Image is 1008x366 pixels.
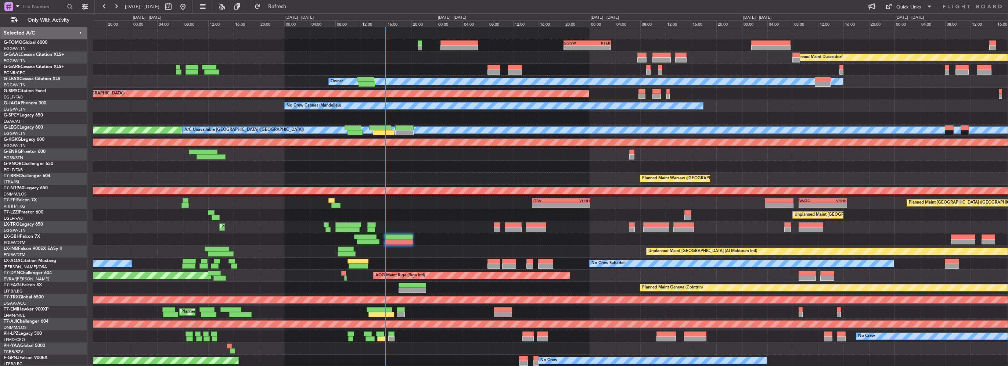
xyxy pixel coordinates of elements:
[81,20,107,27] div: 16:00
[284,20,310,27] div: 00:00
[843,20,869,27] div: 16:00
[666,20,691,27] div: 12:00
[4,247,62,251] a: LX-INBFalcon 900EX EASy II
[4,101,46,105] a: G-JAGAPhenom 300
[691,20,716,27] div: 16:00
[4,222,43,227] a: LX-TROLegacy 650
[4,113,43,118] a: G-SPCYLegacy 650
[4,295,44,299] a: T7-TRXGlobal 6500
[4,295,19,299] span: T7-TRX
[107,20,132,27] div: 20:00
[4,222,19,227] span: LX-TRO
[4,331,18,336] span: 9H-LPZ
[4,137,21,142] span: G-KGKG
[4,155,23,161] a: EGSS/STN
[642,173,731,184] div: Planned Maint Warsaw ([GEOGRAPHIC_DATA])
[743,15,771,21] div: [DATE] - [DATE]
[767,20,793,27] div: 04:00
[4,259,21,263] span: LX-AOA
[4,150,21,154] span: G-ENRG
[4,162,53,166] a: G-VNORChallenger 650
[181,306,243,317] div: Planned Maint [PERSON_NAME]
[4,204,25,209] a: VHHH/HKG
[561,203,590,208] div: -
[4,40,22,45] span: G-FOMO
[4,198,37,202] a: T7-FFIFalcon 7X
[799,198,823,203] div: WATO
[869,20,894,27] div: 20:00
[540,355,557,366] div: No Crew
[858,331,875,342] div: No Crew
[823,203,846,208] div: -
[310,20,335,27] div: 04:00
[4,356,19,360] span: F-GPNJ
[262,4,293,9] span: Refresh
[4,307,48,312] a: T7-EMIHawker 900XP
[4,210,43,215] a: T7-LZZIPraetor 600
[4,191,26,197] a: DNMM/LOS
[22,1,65,12] input: Trip Number
[4,89,46,93] a: G-SIRSCitation Excel
[4,58,26,64] a: EGGW/LTN
[648,246,757,257] div: Unplanned Maint [GEOGRAPHIC_DATA] (Al Maktoum Intl)
[4,337,25,342] a: LFMD/CEQ
[4,210,19,215] span: T7-LZZI
[4,234,40,239] a: LX-GBHFalcon 7X
[4,344,45,348] a: 9H-YAAGlobal 5000
[4,313,25,318] a: LFMN/NCE
[335,20,361,27] div: 08:00
[4,82,26,88] a: EGGW/LTN
[4,113,19,118] span: G-SPCY
[4,283,42,287] a: T7-EAGLFalcon 8X
[896,15,924,21] div: [DATE] - [DATE]
[539,20,564,27] div: 16:00
[4,198,17,202] span: T7-FFI
[4,186,48,190] a: T7-N1960Legacy 650
[488,20,513,27] div: 08:00
[4,356,47,360] a: F-GPNJFalcon 900EX
[4,70,26,76] a: EGNR/CEG
[4,65,21,69] span: G-GARE
[411,20,437,27] div: 20:00
[437,20,462,27] div: 00:00
[222,222,337,233] div: Planned Maint [GEOGRAPHIC_DATA] ([GEOGRAPHIC_DATA])
[642,282,703,293] div: Planned Maint Geneva (Cointrin)
[4,119,24,124] a: LGAV/ATH
[4,344,20,348] span: 9H-YAA
[4,228,26,233] a: EGGW/LTN
[8,14,80,26] button: Only With Activity
[4,259,56,263] a: LX-AOACitation Mustang
[533,203,561,208] div: -
[4,167,23,173] a: EGLF/FAB
[4,150,46,154] a: G-ENRGPraetor 600
[331,76,343,87] div: Owner
[462,20,488,27] div: 04:00
[4,276,49,282] a: EVRA/[PERSON_NAME]
[125,3,159,10] span: [DATE] - [DATE]
[742,20,767,27] div: 00:00
[615,20,640,27] div: 04:00
[4,131,26,136] a: EGGW/LTN
[4,349,23,355] a: FCBB/BZV
[4,301,26,306] a: DGAA/ACC
[4,40,47,45] a: G-FOMOGlobal 6000
[799,203,823,208] div: -
[795,52,843,63] div: Planned Maint Dusseldorf
[818,20,843,27] div: 12:00
[4,137,44,142] a: G-KGKGLegacy 600
[4,247,18,251] span: LX-INB
[234,20,259,27] div: 16:00
[4,101,21,105] span: G-JAGA
[19,18,78,23] span: Only With Activity
[4,143,26,148] a: EGGW/LTN
[4,179,20,185] a: LTBA/ISL
[157,20,183,27] div: 04:00
[4,162,22,166] span: G-VNOR
[587,41,610,45] div: KTEB
[513,20,539,27] div: 12:00
[285,15,314,21] div: [DATE] - [DATE]
[386,20,411,27] div: 16:00
[896,4,921,11] div: Quick Links
[251,1,295,12] button: Refresh
[4,271,20,275] span: T7-DYN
